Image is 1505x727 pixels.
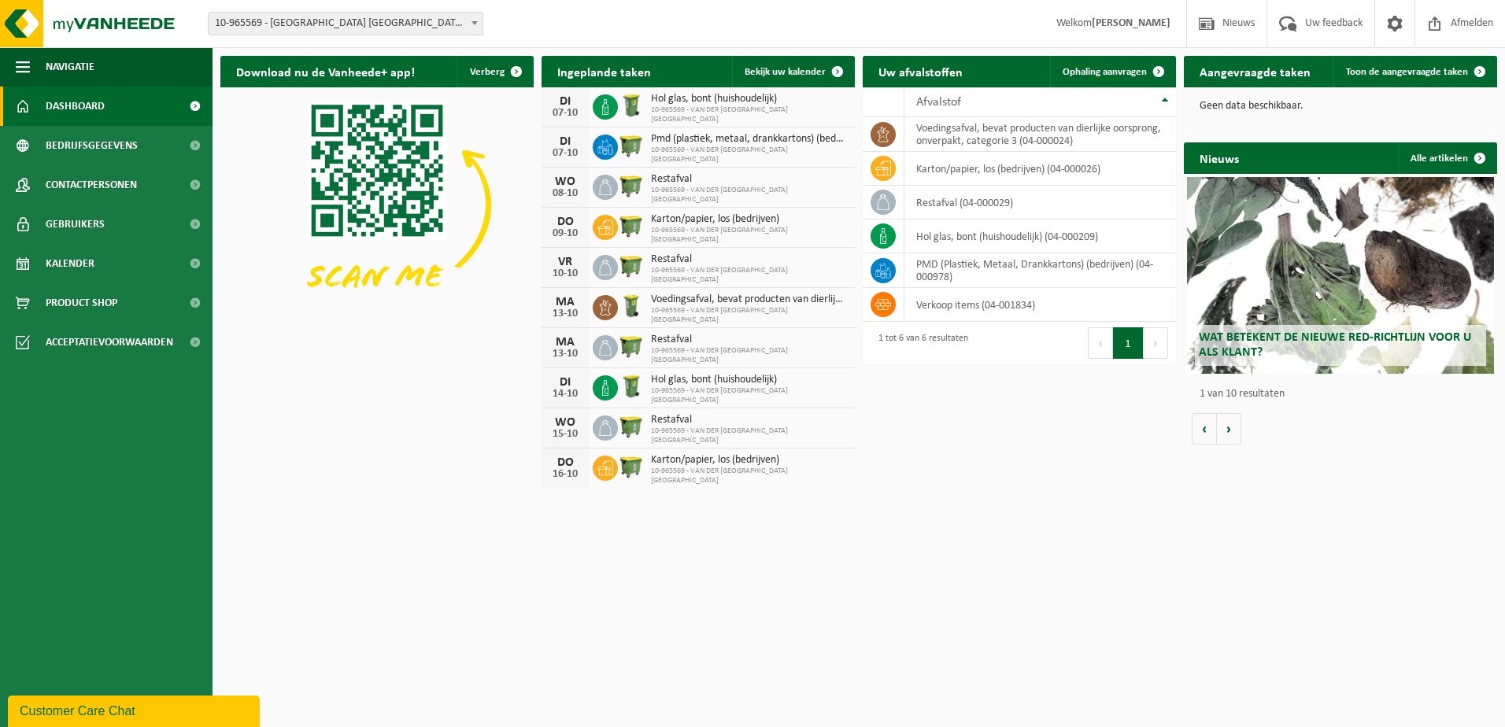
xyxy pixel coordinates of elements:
[208,12,483,35] span: 10-965569 - VAN DER VALK HOTEL PARK LANE ANTWERPEN NV - ANTWERPEN
[618,92,645,119] img: WB-0240-HPE-GN-50
[904,117,1176,152] td: voedingsafval, bevat producten van dierlijke oorsprong, onverpakt, categorie 3 (04-000024)
[549,389,581,400] div: 14-10
[46,205,105,244] span: Gebruikers
[1092,17,1170,29] strong: [PERSON_NAME]
[618,453,645,480] img: WB-1100-HPE-GN-50
[1192,413,1217,445] button: Vorige
[549,135,581,148] div: DI
[618,132,645,159] img: WB-1100-HPE-GN-50
[651,454,847,467] span: Karton/papier, los (bedrijven)
[1333,56,1496,87] a: Toon de aangevraagde taken
[651,346,847,365] span: 10-965569 - VAN DER [GEOGRAPHIC_DATA] [GEOGRAPHIC_DATA]
[220,87,534,323] img: Download de VHEPlus App
[904,253,1176,288] td: PMD (Plastiek, Metaal, Drankkartons) (bedrijven) (04-000978)
[651,253,847,266] span: Restafval
[549,376,581,389] div: DI
[549,296,581,308] div: MA
[46,165,137,205] span: Contactpersonen
[549,228,581,239] div: 09-10
[1063,67,1147,77] span: Ophaling aanvragen
[549,268,581,279] div: 10-10
[1187,177,1494,374] a: Wat betekent de nieuwe RED-richtlijn voor u als klant?
[549,256,581,268] div: VR
[549,175,581,188] div: WO
[651,93,847,105] span: Hol glas, bont (huishoudelijk)
[542,56,667,87] h2: Ingeplande taken
[1050,56,1174,87] a: Ophaling aanvragen
[651,186,847,205] span: 10-965569 - VAN DER [GEOGRAPHIC_DATA] [GEOGRAPHIC_DATA]
[549,108,581,119] div: 07-10
[1113,327,1144,359] button: 1
[651,266,847,285] span: 10-965569 - VAN DER [GEOGRAPHIC_DATA] [GEOGRAPHIC_DATA]
[651,293,847,306] span: Voedingsafval, bevat producten van dierlijke oorsprong, onverpakt, categorie 3
[651,426,847,445] span: 10-965569 - VAN DER [GEOGRAPHIC_DATA] [GEOGRAPHIC_DATA]
[916,96,961,109] span: Afvalstof
[871,326,968,360] div: 1 tot 6 van 6 resultaten
[651,386,847,405] span: 10-965569 - VAN DER [GEOGRAPHIC_DATA] [GEOGRAPHIC_DATA]
[618,333,645,360] img: WB-1100-HPE-GN-50
[549,148,581,159] div: 07-10
[470,67,505,77] span: Verberg
[904,288,1176,322] td: verkoop items (04-001834)
[904,152,1176,186] td: karton/papier, los (bedrijven) (04-000026)
[651,226,847,245] span: 10-965569 - VAN DER [GEOGRAPHIC_DATA] [GEOGRAPHIC_DATA]
[651,306,847,325] span: 10-965569 - VAN DER [GEOGRAPHIC_DATA] [GEOGRAPHIC_DATA]
[651,467,847,485] span: 10-965569 - VAN DER [GEOGRAPHIC_DATA] [GEOGRAPHIC_DATA]
[651,146,847,164] span: 10-965569 - VAN DER [GEOGRAPHIC_DATA] [GEOGRAPHIC_DATA]
[549,349,581,360] div: 13-10
[549,308,581,319] div: 13-10
[549,216,581,228] div: DO
[46,126,138,165] span: Bedrijfsgegevens
[745,67,826,77] span: Bekijk uw kalender
[1199,331,1471,359] span: Wat betekent de nieuwe RED-richtlijn voor u als klant?
[904,220,1176,253] td: hol glas, bont (huishoudelijk) (04-000209)
[618,212,645,239] img: WB-1100-HPE-GN-50
[1217,413,1241,445] button: Volgende
[1184,56,1326,87] h2: Aangevraagde taken
[618,293,645,319] img: WB-0140-HPE-GN-50
[46,47,94,87] span: Navigatie
[549,416,581,429] div: WO
[651,374,847,386] span: Hol glas, bont (huishoudelijk)
[651,133,847,146] span: Pmd (plastiek, metaal, drankkartons) (bedrijven)
[618,413,645,440] img: WB-1100-HPE-GN-50
[46,323,173,362] span: Acceptatievoorwaarden
[8,692,263,727] iframe: chat widget
[651,213,847,226] span: Karton/papier, los (bedrijven)
[651,173,847,186] span: Restafval
[549,95,581,108] div: DI
[549,469,581,480] div: 16-10
[1144,327,1168,359] button: Next
[1346,67,1468,77] span: Toon de aangevraagde taken
[209,13,483,35] span: 10-965569 - VAN DER VALK HOTEL PARK LANE ANTWERPEN NV - ANTWERPEN
[651,334,847,346] span: Restafval
[46,244,94,283] span: Kalender
[618,373,645,400] img: WB-0240-HPE-GN-50
[549,188,581,199] div: 08-10
[46,283,117,323] span: Product Shop
[651,414,847,426] span: Restafval
[549,336,581,349] div: MA
[1200,101,1481,112] p: Geen data beschikbaar.
[549,456,581,469] div: DO
[1088,327,1113,359] button: Previous
[732,56,853,87] a: Bekijk uw kalender
[220,56,431,87] h2: Download nu de Vanheede+ app!
[1398,142,1496,174] a: Alle artikelen
[1184,142,1255,173] h2: Nieuws
[1200,389,1489,400] p: 1 van 10 resultaten
[46,87,105,126] span: Dashboard
[863,56,978,87] h2: Uw afvalstoffen
[457,56,532,87] button: Verberg
[904,186,1176,220] td: restafval (04-000029)
[549,429,581,440] div: 15-10
[651,105,847,124] span: 10-965569 - VAN DER [GEOGRAPHIC_DATA] [GEOGRAPHIC_DATA]
[618,253,645,279] img: WB-1100-HPE-GN-50
[618,172,645,199] img: WB-1100-HPE-GN-50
